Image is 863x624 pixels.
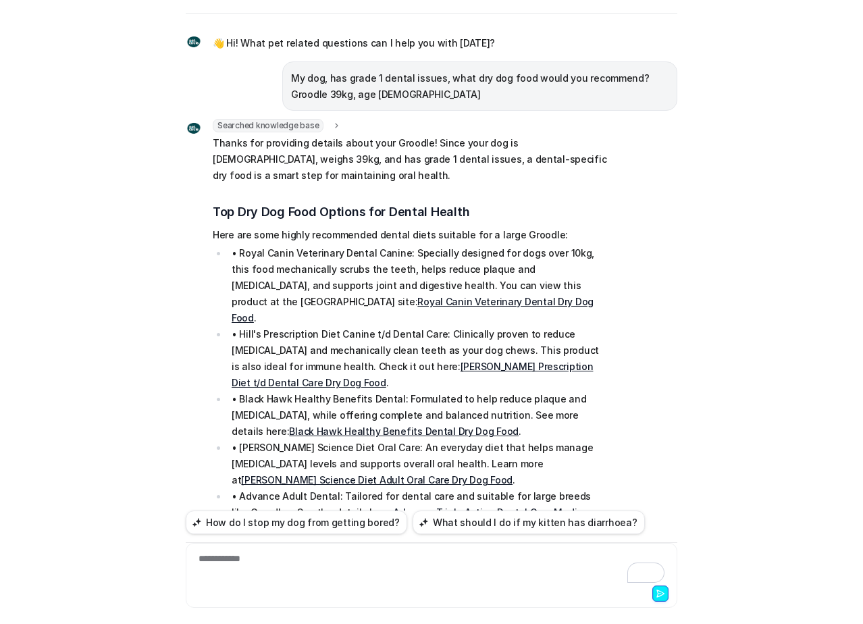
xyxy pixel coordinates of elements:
li: • Advance Adult Dental: Tailored for dental care and suitable for large breeds like Groodles. See... [228,488,608,537]
a: Black Hawk Healthy Benefits Dental Dry Dog Food [289,425,519,437]
li: • [PERSON_NAME] Science Diet Oral Care: An everyday diet that helps manage [MEDICAL_DATA] levels ... [228,440,608,488]
li: • Hill's Prescription Diet Canine t/d Dental Care: Clinically proven to reduce [MEDICAL_DATA] and... [228,326,608,391]
p: My dog, has grade 1 dental issues, what dry dog food would you recommend? Groodle 39kg, age [DEMO... [291,70,669,103]
div: To enrich screen reader interactions, please activate Accessibility in Grammarly extension settings [189,552,674,583]
a: [PERSON_NAME] Science Diet Adult Oral Care Dry Dog Food [241,474,513,486]
img: Widget [186,120,202,136]
p: Here are some highly recommended dental diets suitable for a large Groodle: [213,227,608,243]
button: What should I do if my kitten has diarrhoea? [413,511,645,534]
p: 👋 Hi! What pet related questions can I help you with [DATE]? [213,35,495,51]
span: Searched knowledge base [213,119,323,132]
h3: Top Dry Dog Food Options for Dental Health [213,203,608,222]
p: Thanks for providing details about your Groodle! Since your dog is [DEMOGRAPHIC_DATA], weighs 39k... [213,135,608,184]
img: Widget [186,34,202,50]
button: How do I stop my dog from getting bored? [186,511,407,534]
a: Advance Triple Action Dental Care Medium Adult Dry Dog Food [232,506,591,534]
li: • Black Hawk Healthy Benefits Dental: Formulated to help reduce plaque and [MEDICAL_DATA], while ... [228,391,608,440]
li: • Royal Canin Veterinary Dental Canine: Specially designed for dogs over 10kg, this food mechanic... [228,245,608,326]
